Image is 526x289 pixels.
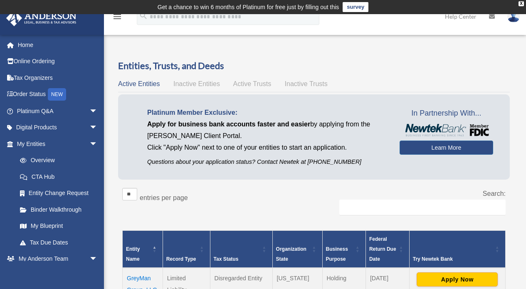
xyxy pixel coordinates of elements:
span: Inactive Entities [173,80,220,87]
div: Try Newtek Bank [413,254,493,264]
span: Entity Name [126,246,140,262]
a: Home [6,37,110,53]
a: My Anderson Teamarrow_drop_down [6,251,110,267]
span: arrow_drop_down [89,103,106,120]
a: Digital Productsarrow_drop_down [6,119,110,136]
p: by applying from the [PERSON_NAME] Client Portal. [147,119,387,142]
th: Record Type: Activate to sort [163,230,210,268]
a: Entity Change Request [12,185,106,202]
span: arrow_drop_down [89,119,106,136]
a: Tax Due Dates [12,234,106,251]
a: My Blueprint [12,218,106,235]
a: survey [343,2,368,12]
i: menu [112,12,122,22]
a: Binder Walkthrough [12,201,106,218]
button: Apply Now [417,272,498,287]
th: Federal Return Due Date: Activate to sort [365,230,409,268]
span: Active Entities [118,80,160,87]
p: Platinum Member Exclusive: [147,107,387,119]
th: Organization State: Activate to sort [272,230,322,268]
h3: Entities, Trusts, and Deeds [118,59,510,72]
span: arrow_drop_down [89,251,106,268]
span: Federal Return Due Date [369,236,396,262]
img: NewtekBankLogoSM.png [404,124,489,136]
a: Learn More [400,141,493,155]
a: menu [112,15,122,22]
p: Questions about your application status? Contact Newtek at [PHONE_NUMBER] [147,157,387,167]
a: Tax Organizers [6,69,110,86]
span: In Partnership With... [400,107,493,120]
span: Active Trusts [233,80,272,87]
img: User Pic [507,10,520,22]
th: Entity Name: Activate to invert sorting [123,230,163,268]
span: Inactive Trusts [285,80,328,87]
a: My Entitiesarrow_drop_down [6,136,106,152]
img: Anderson Advisors Platinum Portal [4,10,79,26]
p: Click "Apply Now" next to one of your entities to start an application. [147,142,387,153]
a: Overview [12,152,102,169]
th: Business Purpose: Activate to sort [322,230,365,268]
a: CTA Hub [12,168,106,185]
div: NEW [48,88,66,101]
span: Organization State [276,246,306,262]
span: Record Type [166,256,196,262]
div: close [519,1,524,6]
label: Search: [483,190,506,197]
span: Apply for business bank accounts faster and easier [147,121,310,128]
th: Tax Status: Activate to sort [210,230,272,268]
a: Online Ordering [6,53,110,70]
span: Tax Status [214,256,239,262]
label: entries per page [140,194,188,201]
span: Business Purpose [326,246,348,262]
th: Try Newtek Bank : Activate to sort [409,230,505,268]
i: search [139,11,148,20]
a: Platinum Q&Aarrow_drop_down [6,103,110,119]
span: arrow_drop_down [89,136,106,153]
a: Order StatusNEW [6,86,110,103]
div: Get a chance to win 6 months of Platinum for free just by filling out this [158,2,339,12]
